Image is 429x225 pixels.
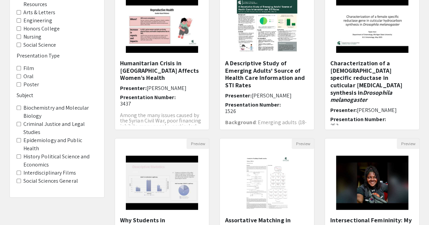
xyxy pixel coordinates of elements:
button: Preview [397,138,419,149]
label: Film [23,64,34,72]
h6: Presenter: [225,92,309,99]
strong: Background [225,119,255,126]
label: Poster [23,81,39,89]
h5: A Descriptive Study of Emerging Adults' Source of Health Care Information and STI Rates [225,60,309,89]
label: Arts & Letters [23,8,55,17]
label: History Political Science and Economics [23,153,97,169]
h5: Characterization of a [DEMOGRAPHIC_DATA] specific reductase in cuticular [MEDICAL_DATA] synthesis in [330,60,414,104]
p: Among the many issues caused by the Syrian Civil War, poor financing inhibits many people, partic... [120,113,204,134]
img: <p>Intersectional Femininity: My Black Girlhood</p> [329,149,415,217]
span: [PERSON_NAME] [147,85,187,92]
label: Social Sciences General [23,177,78,185]
span: Presentation Number: [120,94,176,101]
button: Preview [187,138,209,149]
label: Oral [23,72,34,81]
h6: Presentation Type [17,52,97,59]
span: Presentation Number: [330,116,386,123]
p: 1526 [225,108,309,114]
iframe: Chat [5,195,29,220]
p: 353 [330,122,414,129]
img: <p>Why Students in Russia do not Report Sexual Harassment: Fear of Retaliation or Lack of Institu... [119,149,205,217]
label: Interdisciplinary Films [23,169,76,177]
p: 3437 [120,100,204,107]
em: Drosophila melanogaster [330,89,392,104]
h6: Presenter: [330,107,414,113]
span: Presentation Number: [225,101,280,108]
label: Biochemistry and Molecular Biology [23,104,97,120]
span: [PERSON_NAME] [251,92,291,99]
button: Preview [292,138,314,149]
h6: Subject [17,92,97,98]
label: Epidemiology and Public Health [23,136,97,153]
label: Criminal Justice and Legal Studies [23,120,97,136]
label: Social Science [23,41,56,49]
label: Honors College [23,25,60,33]
label: Nursing [23,33,42,41]
img: <p>Assortative Matching in South America</p> [238,149,295,217]
span: [PERSON_NAME] [356,107,396,114]
span: : Emerging adults (18-25 years... [225,119,306,131]
label: Engineering [23,17,52,25]
h6: Presenter: [120,85,204,91]
h5: Humanitarian Crisis in [GEOGRAPHIC_DATA] Affects Women’s Health [120,60,204,82]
